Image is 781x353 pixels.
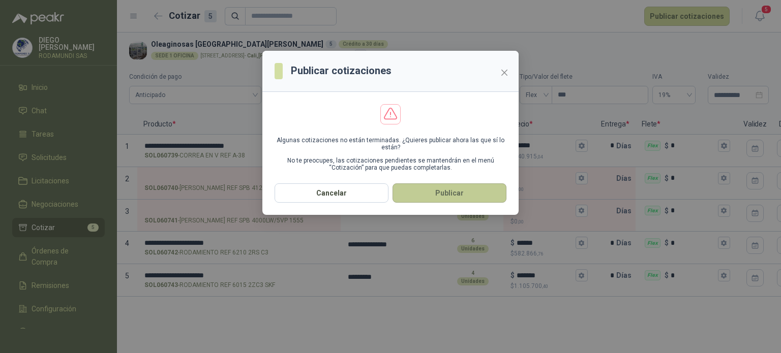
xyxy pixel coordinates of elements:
[291,63,392,79] h3: Publicar cotizaciones
[275,157,506,171] p: No te preocupes, las cotizaciones pendientes se mantendrán en el menú “Cotización” para que pueda...
[275,183,388,203] button: Cancelar
[496,65,513,81] button: Close
[275,137,506,151] p: Algunas cotizaciones no están terminadas. ¿Quieres publicar ahora las que sí lo están?
[393,183,506,203] button: Publicar
[500,69,508,77] span: close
